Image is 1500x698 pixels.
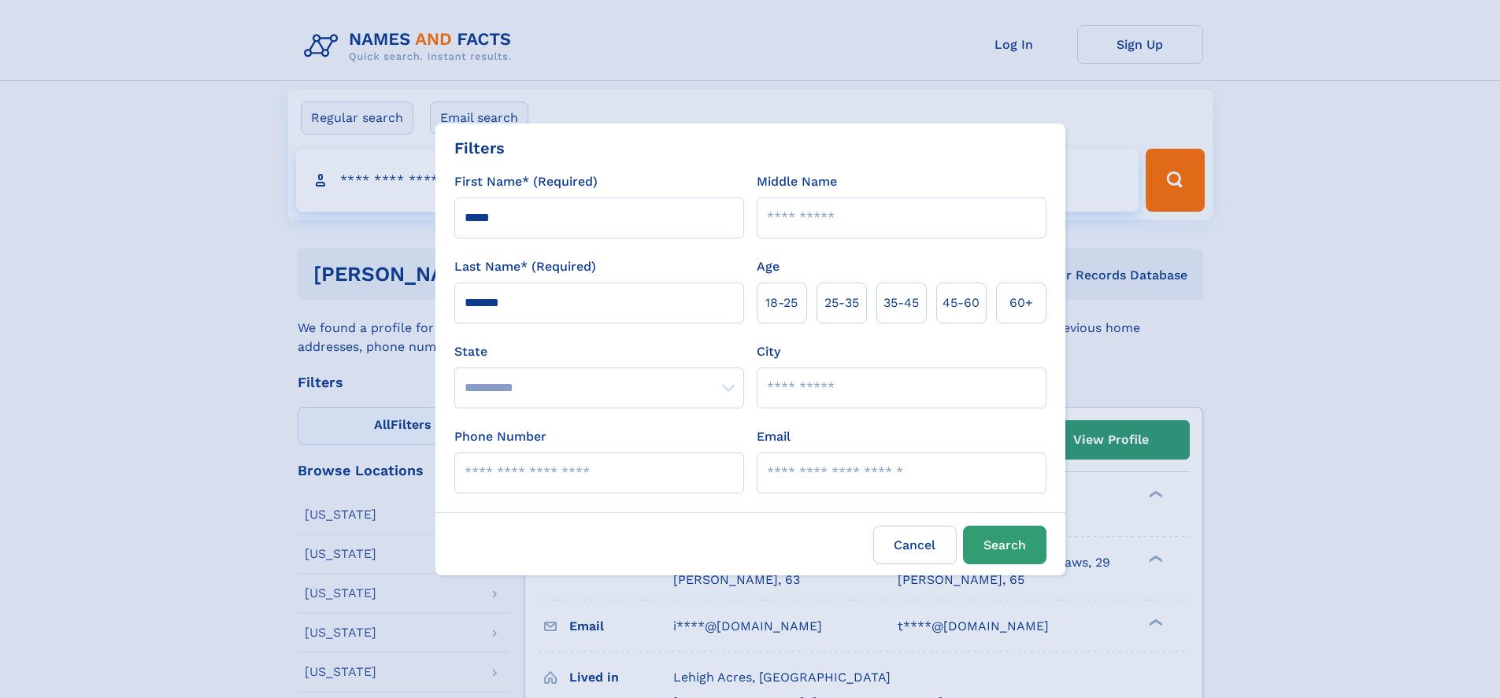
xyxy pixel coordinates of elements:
[963,526,1046,564] button: Search
[943,294,980,312] span: 45‑60
[454,427,546,446] label: Phone Number
[873,526,957,564] label: Cancel
[757,257,780,276] label: Age
[757,342,780,361] label: City
[454,136,505,160] div: Filters
[757,427,791,446] label: Email
[454,257,596,276] label: Last Name* (Required)
[1009,294,1033,312] span: 60+
[454,342,744,361] label: State
[765,294,798,312] span: 18‑25
[824,294,859,312] span: 25‑35
[757,172,837,191] label: Middle Name
[883,294,919,312] span: 35‑45
[454,172,598,191] label: First Name* (Required)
